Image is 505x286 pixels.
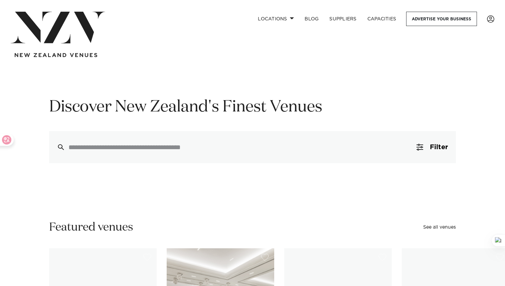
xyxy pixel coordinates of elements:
a: Advertise your business [406,12,477,26]
a: Capacities [362,12,402,26]
button: Filter [408,131,456,163]
h2: Featured venues [49,220,133,235]
img: nzv-logo.png [11,12,105,43]
a: Locations [252,12,299,26]
a: BLOG [299,12,324,26]
h1: Discover New Zealand's Finest Venues [49,97,456,118]
a: SUPPLIERS [324,12,362,26]
a: See all venues [423,225,456,230]
img: new-zealand-venues-text.png [15,53,97,57]
span: Filter [430,144,448,151]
